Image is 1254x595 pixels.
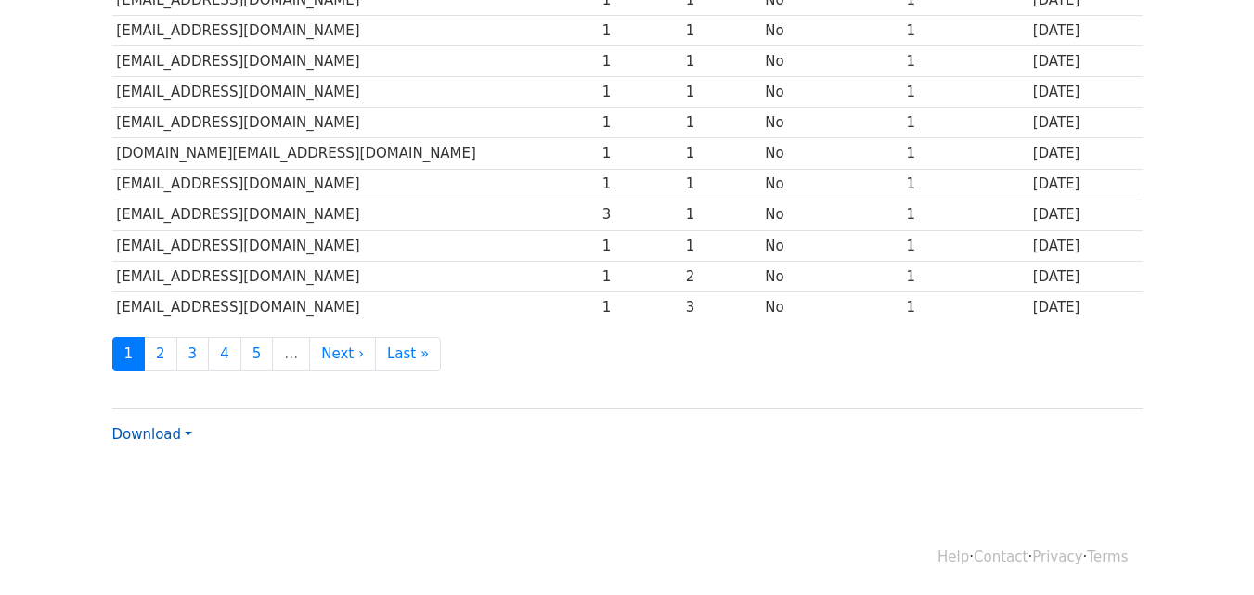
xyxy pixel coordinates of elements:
[112,77,598,108] td: [EMAIL_ADDRESS][DOMAIN_NAME]
[112,46,598,77] td: [EMAIL_ADDRESS][DOMAIN_NAME]
[112,261,598,291] td: [EMAIL_ADDRESS][DOMAIN_NAME]
[902,200,1028,230] td: 1
[902,261,1028,291] td: 1
[902,138,1028,169] td: 1
[112,291,598,322] td: [EMAIL_ADDRESS][DOMAIN_NAME]
[902,108,1028,138] td: 1
[598,108,681,138] td: 1
[761,138,902,169] td: No
[598,291,681,322] td: 1
[598,138,681,169] td: 1
[681,46,761,77] td: 1
[681,230,761,261] td: 1
[112,200,598,230] td: [EMAIL_ADDRESS][DOMAIN_NAME]
[1028,200,1143,230] td: [DATE]
[1028,261,1143,291] td: [DATE]
[761,46,902,77] td: No
[1032,549,1082,565] a: Privacy
[761,169,902,200] td: No
[937,549,969,565] a: Help
[240,337,274,371] a: 5
[681,108,761,138] td: 1
[112,426,192,443] a: Download
[112,108,598,138] td: [EMAIL_ADDRESS][DOMAIN_NAME]
[598,261,681,291] td: 1
[1028,77,1143,108] td: [DATE]
[1028,16,1143,46] td: [DATE]
[176,337,210,371] a: 3
[681,138,761,169] td: 1
[681,200,761,230] td: 1
[761,291,902,322] td: No
[761,200,902,230] td: No
[1028,169,1143,200] td: [DATE]
[1028,46,1143,77] td: [DATE]
[598,230,681,261] td: 1
[681,16,761,46] td: 1
[208,337,241,371] a: 4
[902,169,1028,200] td: 1
[681,77,761,108] td: 1
[598,77,681,108] td: 1
[761,77,902,108] td: No
[375,337,441,371] a: Last »
[598,16,681,46] td: 1
[1028,291,1143,322] td: [DATE]
[902,46,1028,77] td: 1
[112,337,146,371] a: 1
[1087,549,1128,565] a: Terms
[902,291,1028,322] td: 1
[598,46,681,77] td: 1
[1028,230,1143,261] td: [DATE]
[1028,138,1143,169] td: [DATE]
[112,138,598,169] td: [DOMAIN_NAME][EMAIL_ADDRESS][DOMAIN_NAME]
[112,16,598,46] td: [EMAIL_ADDRESS][DOMAIN_NAME]
[681,169,761,200] td: 1
[112,169,598,200] td: [EMAIL_ADDRESS][DOMAIN_NAME]
[761,16,902,46] td: No
[902,230,1028,261] td: 1
[681,291,761,322] td: 3
[598,169,681,200] td: 1
[761,108,902,138] td: No
[974,549,1028,565] a: Contact
[902,16,1028,46] td: 1
[1028,108,1143,138] td: [DATE]
[112,230,598,261] td: [EMAIL_ADDRESS][DOMAIN_NAME]
[1161,506,1254,595] iframe: Chat Widget
[902,77,1028,108] td: 1
[144,337,177,371] a: 2
[309,337,376,371] a: Next ›
[761,261,902,291] td: No
[761,230,902,261] td: No
[598,200,681,230] td: 3
[681,261,761,291] td: 2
